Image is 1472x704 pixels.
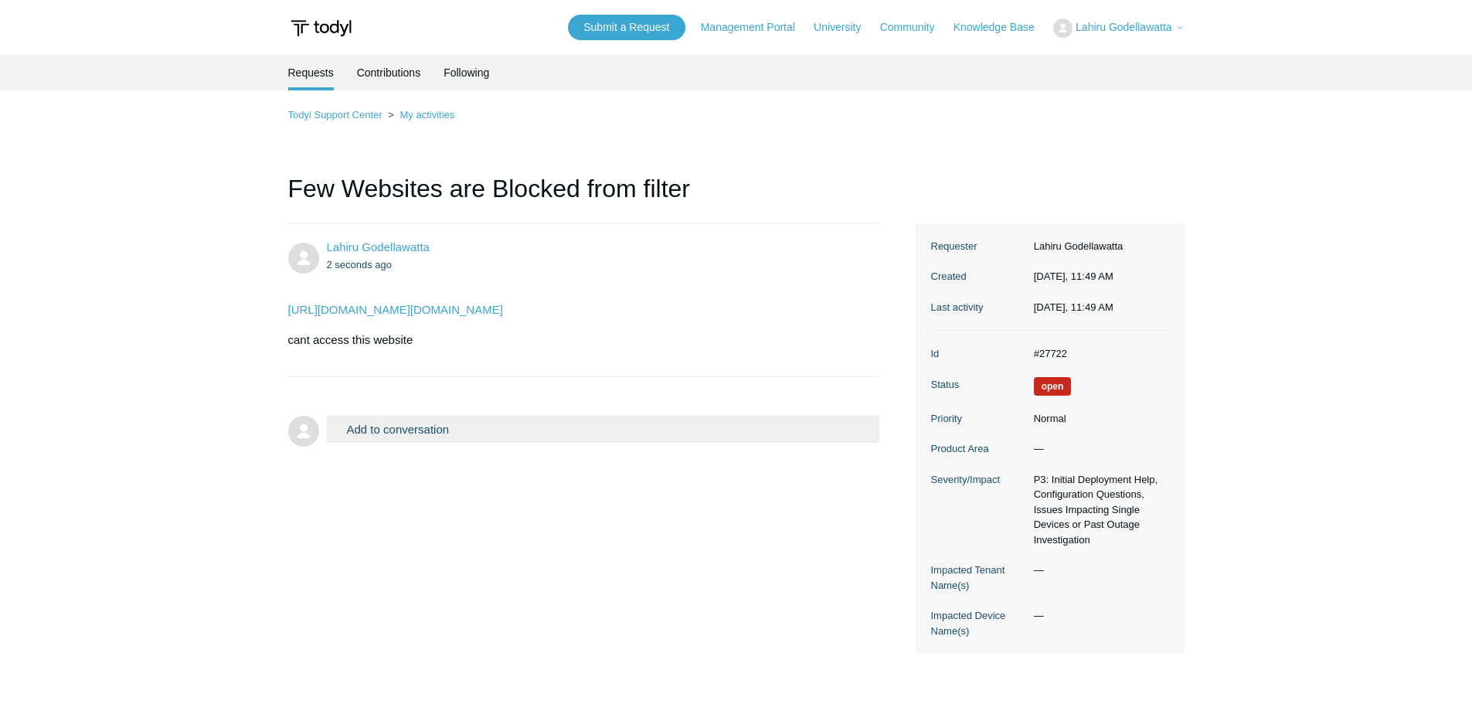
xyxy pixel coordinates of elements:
dd: #27722 [1026,346,1169,362]
a: University [814,19,876,36]
dt: Impacted Device Name(s) [931,608,1026,638]
dt: Created [931,269,1026,284]
img: Todyl Support Center Help Center home page [288,14,354,43]
dd: — [1026,563,1169,578]
dd: — [1026,441,1169,457]
dt: Id [931,346,1026,362]
a: Management Portal [701,19,811,36]
span: Lahiru Godellawatta [1076,21,1172,33]
a: [URL][DOMAIN_NAME][DOMAIN_NAME] [288,303,503,316]
dt: Severity/Impact [931,472,1026,488]
time: 08/27/2025, 11:49 [1034,301,1113,313]
button: Add to conversation [327,416,880,443]
span: We are working on a response for you [1034,377,1072,396]
dd: Normal [1026,411,1169,427]
p: cant access this website [288,331,865,349]
a: Submit a Request [568,15,685,40]
li: Requests [288,55,334,90]
a: Contributions [357,55,421,90]
dt: Product Area [931,441,1026,457]
dt: Last activity [931,300,1026,315]
a: Community [880,19,950,36]
dt: Requester [931,239,1026,254]
button: Lahiru Godellawatta [1053,19,1185,38]
dd: Lahiru Godellawatta [1026,239,1169,254]
a: Lahiru Godellawatta [327,240,430,253]
dt: Priority [931,411,1026,427]
time: 08/27/2025, 11:49 [327,259,393,270]
a: Knowledge Base [954,19,1050,36]
li: My activities [385,109,454,121]
dd: — [1026,608,1169,624]
li: Todyl Support Center [288,109,386,121]
dd: P3: Initial Deployment Help, Configuration Questions, Issues Impacting Single Devices or Past Out... [1026,472,1169,548]
a: Todyl Support Center [288,109,382,121]
time: 08/27/2025, 11:49 [1034,270,1113,282]
dt: Impacted Tenant Name(s) [931,563,1026,593]
dt: Status [931,377,1026,393]
h1: Few Websites are Blocked from filter [288,170,880,223]
a: Following [444,55,489,90]
a: My activities [399,109,454,121]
